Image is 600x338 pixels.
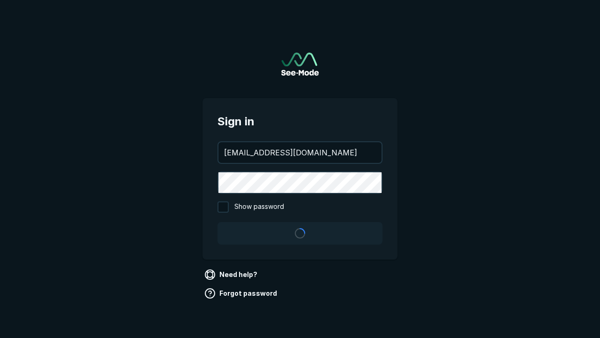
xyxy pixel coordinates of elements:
input: your@email.com [218,142,382,163]
span: Show password [234,201,284,213]
a: Need help? [202,267,261,282]
a: Forgot password [202,286,281,301]
img: See-Mode Logo [281,53,319,76]
span: Sign in [217,113,382,130]
a: Go to sign in [281,53,319,76]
